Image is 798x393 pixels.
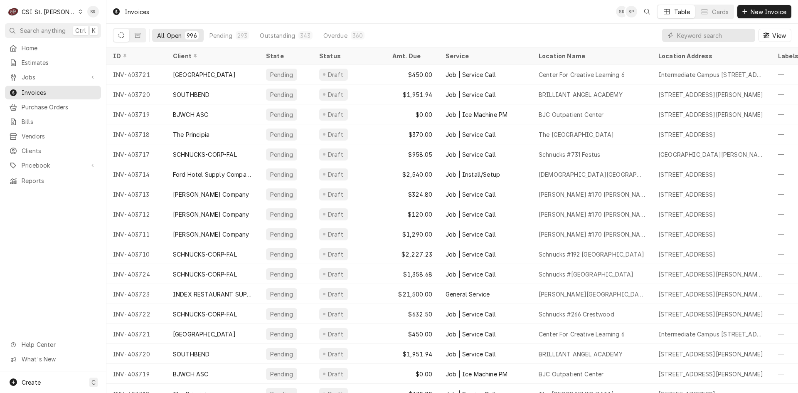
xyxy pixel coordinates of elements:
div: [PERSON_NAME] #170 [PERSON_NAME] [539,230,645,239]
div: $0.00 [386,364,439,384]
a: Go to What's New [5,352,101,366]
div: Center For Creative Learning 6 [539,330,625,339]
div: Intermediate Campus [STREET_ADDRESS] [658,330,765,339]
div: $2,540.00 [386,164,439,184]
div: INV-403724 [106,264,166,284]
div: Job | Service Call [446,270,496,279]
span: View [771,31,788,40]
div: Draft [327,290,345,299]
a: Clients [5,144,101,158]
div: Pending [269,350,294,358]
span: Search anything [20,26,66,35]
div: [STREET_ADDRESS] [658,230,716,239]
span: Help Center [22,340,96,349]
div: Draft [327,170,345,179]
span: Purchase Orders [22,103,97,111]
div: Draft [327,210,345,219]
span: Ctrl [75,26,86,35]
div: [PERSON_NAME] Company [173,190,249,199]
div: CSI St. Louis's Avatar [7,6,19,17]
span: What's New [22,355,96,363]
div: C [7,6,19,17]
div: 996 [187,31,197,40]
div: [PERSON_NAME][GEOGRAPHIC_DATA][PERSON_NAME] [539,290,645,299]
div: Draft [327,130,345,139]
div: [PERSON_NAME] #170 [PERSON_NAME] [539,190,645,199]
div: Overdue [323,31,347,40]
div: Pending [269,70,294,79]
div: Shelley Politte's Avatar [626,6,637,17]
div: INV-403711 [106,224,166,244]
div: INV-403710 [106,244,166,264]
div: State [266,52,306,60]
div: $450.00 [386,324,439,344]
div: $0.00 [386,104,439,124]
div: Job | Service Call [446,90,496,99]
span: Invoices [22,88,97,97]
div: Schnucks #[GEOGRAPHIC_DATA] [539,270,633,279]
div: $324.80 [386,184,439,204]
div: All Open [157,31,182,40]
div: Job | Service Call [446,190,496,199]
a: Go to Jobs [5,70,101,84]
div: BJC Outpatient Center [539,110,603,119]
a: Estimates [5,56,101,69]
div: Job | Service Call [446,250,496,259]
div: BJWCH ASC [173,370,208,378]
span: Pricebook [22,161,84,170]
div: [STREET_ADDRESS] [658,170,716,179]
div: Schnucks #192 [GEOGRAPHIC_DATA] [539,250,644,259]
div: [GEOGRAPHIC_DATA] [173,70,236,79]
a: Purchase Orders [5,100,101,114]
div: [STREET_ADDRESS] [658,190,716,199]
span: Create [22,379,41,386]
div: BRILLIANT ANGEL ACADEMY [539,90,623,99]
div: [STREET_ADDRESS] [658,210,716,219]
div: Job | Service Call [446,130,496,139]
div: Draft [327,190,345,199]
div: INV-403712 [106,204,166,224]
div: SOUTHBEND [173,350,209,358]
div: Stephani Roth's Avatar [616,6,628,17]
span: Jobs [22,73,84,82]
button: Open search [640,5,654,18]
div: CSI St. [PERSON_NAME] [22,7,76,16]
div: INV-403713 [106,184,166,204]
div: BRILLIANT ANGEL ACADEMY [539,350,623,358]
div: [PERSON_NAME] Company [173,210,249,219]
div: Draft [327,330,345,339]
div: Draft [327,110,345,119]
div: Pending [269,130,294,139]
div: Draft [327,250,345,259]
div: SCHNUCKS-CORP-FAL [173,250,237,259]
div: INV-403720 [106,84,166,104]
div: INV-403719 [106,104,166,124]
button: New Invoice [737,5,791,18]
div: BJC Outpatient Center [539,370,603,378]
a: Vendors [5,129,101,143]
div: Intermediate Campus [STREET_ADDRESS] [658,70,765,79]
div: INV-403714 [106,164,166,184]
div: $1,951.94 [386,344,439,364]
div: Stephani Roth's Avatar [87,6,99,17]
div: [STREET_ADDRESS][PERSON_NAME] [658,350,764,358]
div: Draft [327,150,345,159]
div: Job | Service Call [446,150,496,159]
div: 343 [300,31,310,40]
div: [PERSON_NAME] Company [173,230,249,239]
div: $1,290.00 [386,224,439,244]
div: SR [87,6,99,17]
div: SOUTHBEND [173,90,209,99]
div: Draft [327,270,345,279]
div: Draft [327,370,345,378]
div: Pending [269,270,294,279]
a: Go to Help Center [5,338,101,351]
span: Reports [22,176,97,185]
span: C [91,378,96,387]
div: Job | Service Call [446,230,496,239]
div: $450.00 [386,64,439,84]
div: $2,227.23 [386,244,439,264]
a: Home [5,41,101,55]
div: [PERSON_NAME] #170 [PERSON_NAME] [539,210,645,219]
div: Schnucks #266 Crestwood [539,310,614,319]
